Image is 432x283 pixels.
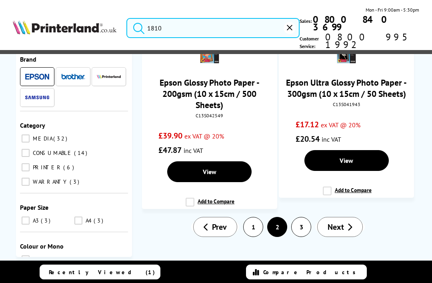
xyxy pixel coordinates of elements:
[246,265,367,279] a: Compare Products
[25,96,49,99] img: Samsung
[22,149,30,157] input: CONSUMABLE 14
[312,16,419,31] a: 0800 840 3699
[317,217,363,237] a: Next
[186,198,234,213] label: Add to Compare
[22,178,30,186] input: WARRANTY 3
[286,77,407,99] a: Epson Ultra Glossy Photo Paper - 300gsm (10 x 15cm / 50 Sheets)
[323,187,372,202] label: Add to Compare
[148,112,271,118] div: C13S042549
[31,256,66,263] span: Colour
[20,242,64,250] span: Colour or Mono
[84,217,93,224] span: A4
[366,6,419,14] span: Mon - Fri 9:00am - 5:30pm
[22,163,30,171] input: PRINTER 6
[22,255,30,263] input: Colour 6
[13,20,116,35] img: Printerland Logo
[31,217,40,224] span: A3
[20,121,45,129] span: Category
[300,17,312,25] span: Sales:
[296,119,319,130] span: £17.12
[203,168,216,176] span: View
[22,134,30,143] input: MEDIA 32
[97,74,121,78] img: Printerland
[340,157,353,165] span: View
[31,149,73,157] span: CONSUMABLE
[20,203,48,211] span: Paper Size
[61,74,85,79] img: Brother
[74,217,82,225] input: A4 3
[22,217,30,225] input: A3 3
[31,164,62,171] span: PRINTER
[313,13,393,33] b: 0800 840 3699
[126,18,300,38] input: Sear
[304,150,389,171] a: View
[20,55,36,63] span: Brand
[212,222,227,232] span: Prev
[324,33,419,48] span: 0800 995 1992
[63,164,76,171] span: 6
[158,130,182,141] span: £39.90
[70,178,81,185] span: 3
[74,149,89,157] span: 14
[94,217,105,224] span: 3
[31,135,52,142] span: MEDIA
[158,145,182,155] span: £47.87
[184,147,203,155] span: inc VAT
[244,217,263,237] a: 1
[263,269,360,276] span: Compare Products
[49,269,155,276] span: Recently Viewed (1)
[41,217,52,224] span: 3
[285,101,408,107] div: C13S041943
[40,265,160,279] a: Recently Viewed (1)
[53,135,69,142] span: 32
[296,134,320,144] span: £20.54
[25,74,49,80] img: Epson
[184,132,224,140] span: ex VAT @ 20%
[322,135,341,143] span: inc VAT
[321,121,360,129] span: ex VAT @ 20%
[160,77,260,110] a: Epson Glossy Photo Paper - 200gsm (10 x 15cm / 500 Sheets)
[31,178,69,185] span: WARRANTY
[67,256,80,263] span: 6
[13,20,116,36] a: Printerland Logo
[300,33,419,50] span: Customer Service:
[167,161,252,182] a: View
[328,222,344,232] span: Next
[193,217,237,237] a: Previous
[292,217,311,237] a: 3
